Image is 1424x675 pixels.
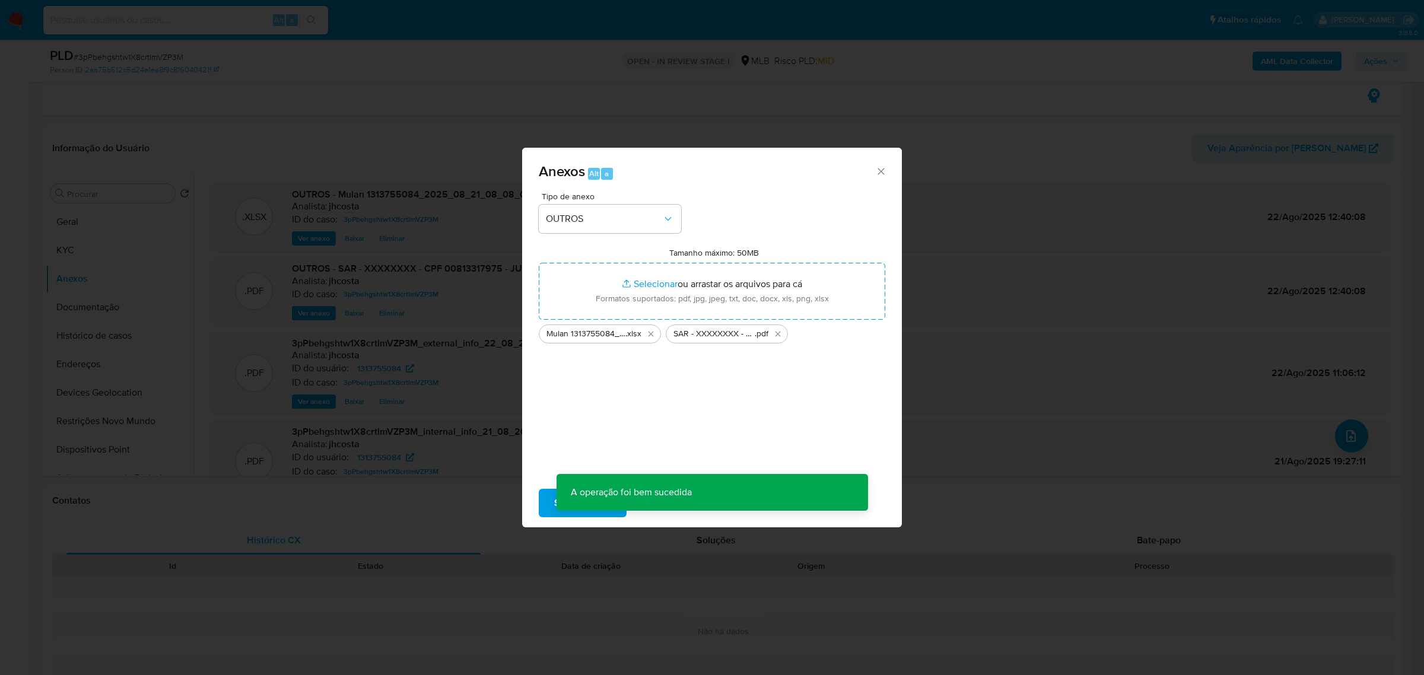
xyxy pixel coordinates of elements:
span: .xlsx [625,328,641,340]
p: A operação foi bem sucedida [557,474,706,511]
span: SAR - XXXXXXXX - CPF 00813317975 - JUCILENE LAND MICHAELSEN (1) [673,328,755,340]
span: Mulan 1313755084_2025_08_21_08_08_09 [546,328,625,340]
span: Tipo de anexo [542,192,684,200]
button: Excluir Mulan 1313755084_2025_08_21_08_08_09.xlsx [644,327,658,341]
span: a [605,168,609,179]
label: Tamanho máximo: 50MB [669,247,759,258]
span: Alt [589,168,599,179]
button: OUTROS [539,205,681,233]
button: Fechar [875,165,886,176]
span: Cancelar [647,490,685,516]
span: .pdf [755,328,768,340]
ul: Arquivos selecionados [539,320,885,343]
button: Excluir SAR - XXXXXXXX - CPF 00813317975 - JUCILENE LAND MICHAELSEN (1).pdf [771,327,785,341]
button: Subir arquivo [539,489,627,517]
span: Anexos [539,161,585,182]
span: Subir arquivo [554,490,611,516]
span: OUTROS [546,213,662,225]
